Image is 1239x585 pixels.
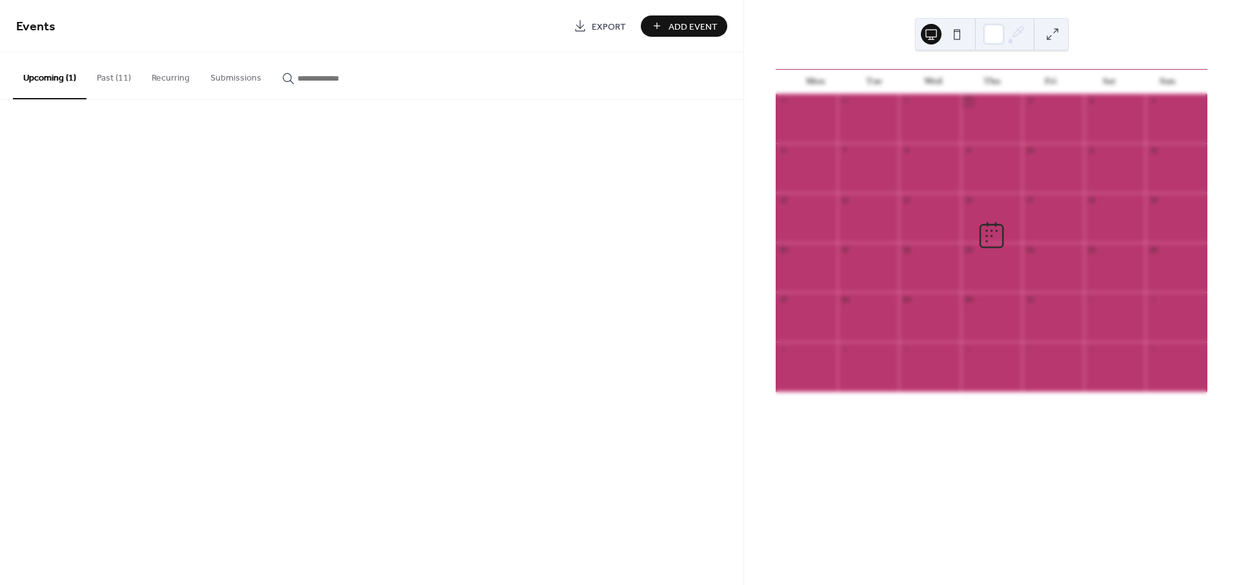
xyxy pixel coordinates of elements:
div: 5 [1149,97,1158,106]
div: 21 [841,246,850,255]
div: 26 [1149,246,1158,255]
div: 30 [964,295,973,304]
div: 7 [1026,345,1035,354]
div: 8 [1087,345,1096,354]
div: 25 [1087,246,1096,255]
div: 14 [841,197,850,206]
div: 15 [903,197,912,206]
div: 1 [903,97,912,106]
div: 2 [964,97,973,106]
div: Fri [1021,70,1080,94]
div: 6 [964,345,973,354]
div: 27 [779,295,788,304]
button: Past (11) [86,52,141,98]
div: 13 [779,197,788,206]
div: Tue [845,70,903,94]
div: 16 [964,197,973,206]
div: 31 [1026,295,1035,304]
div: Thu [962,70,1021,94]
span: Export [592,20,626,34]
div: 9 [1149,345,1158,354]
button: Recurring [141,52,200,98]
div: 7 [841,147,850,156]
div: 29 [779,97,788,106]
div: Sun [1138,70,1197,94]
div: 19 [1149,197,1158,206]
div: 20 [779,246,788,255]
div: 4 [1087,97,1096,106]
div: 1 [1087,295,1096,304]
div: 8 [903,147,912,156]
div: 2 [1149,295,1158,304]
div: 24 [1026,246,1035,255]
div: 9 [964,147,973,156]
button: Submissions [200,52,272,98]
div: 30 [841,97,850,106]
div: Wed [903,70,962,94]
div: 6 [779,147,788,156]
div: 18 [1087,197,1096,206]
button: Upcoming (1) [13,52,86,99]
div: 3 [779,345,788,354]
div: Sat [1080,70,1138,94]
div: 4 [841,345,850,354]
div: 10 [1026,147,1035,156]
div: Mon [786,70,845,94]
div: 17 [1026,197,1035,206]
span: Add Event [669,20,718,34]
a: Export [564,15,636,37]
div: 28 [841,295,850,304]
div: 29 [903,295,912,304]
div: 22 [903,246,912,255]
div: 3 [1026,97,1035,106]
div: 23 [964,246,973,255]
div: 12 [1149,147,1158,156]
button: Add Event [641,15,727,37]
div: 5 [903,345,912,354]
div: 11 [1087,147,1096,156]
span: Events [16,14,55,39]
